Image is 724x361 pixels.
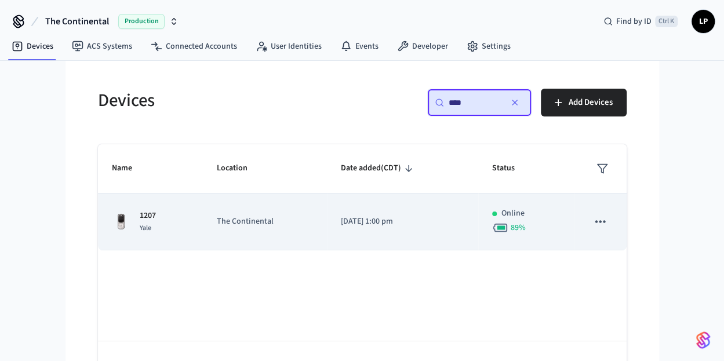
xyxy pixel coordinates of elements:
a: User Identities [246,36,331,57]
a: Connected Accounts [141,36,246,57]
span: Add Devices [569,95,613,110]
span: LP [693,11,714,32]
span: Yale [140,223,151,233]
h5: Devices [98,89,355,112]
span: Name [112,159,147,177]
div: Find by IDCtrl K [594,11,687,32]
p: 1207 [140,210,156,222]
p: Online [501,207,525,220]
span: Ctrl K [655,16,678,27]
table: sticky table [98,144,627,250]
p: [DATE] 1:00 pm [341,216,464,228]
span: Date added(CDT) [341,159,416,177]
a: Devices [2,36,63,57]
p: The Continental [217,216,313,228]
button: Add Devices [541,89,627,116]
a: Settings [457,36,520,57]
span: The Continental [45,14,109,28]
span: Production [118,14,165,29]
a: ACS Systems [63,36,141,57]
img: SeamLogoGradient.69752ec5.svg [696,331,710,349]
a: Events [331,36,388,57]
button: LP [692,10,715,33]
span: Find by ID [616,16,652,27]
img: Yale Assure Touchscreen Wifi Smart Lock, Satin Nickel, Front [112,213,130,231]
a: Developer [388,36,457,57]
span: Status [492,159,530,177]
span: Location [217,159,263,177]
span: 89 % [511,222,526,234]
